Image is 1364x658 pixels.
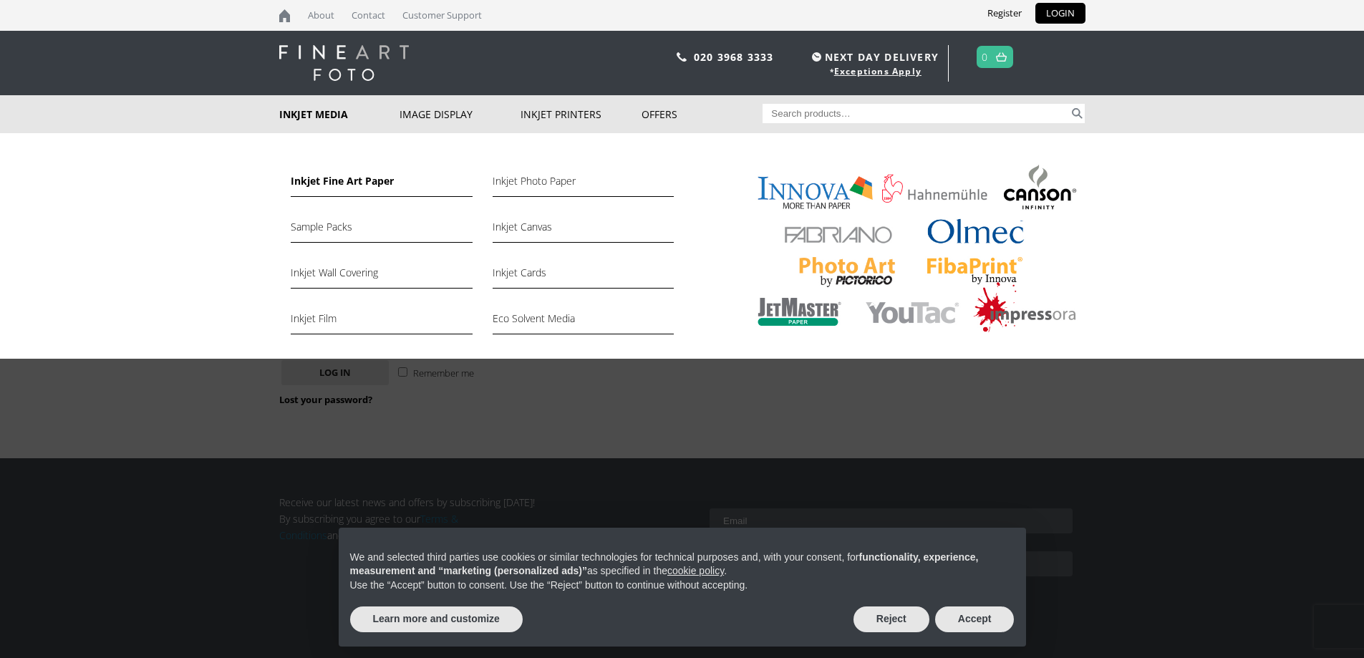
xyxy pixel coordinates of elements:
[291,310,472,334] a: Inkjet Film
[493,264,674,289] a: Inkjet Cards
[350,606,523,632] button: Learn more and customize
[279,95,400,133] a: Inkjet Media
[667,565,724,576] a: cookie policy
[493,310,674,334] a: Eco Solvent Media
[350,551,1015,579] p: We and selected third parties use cookies or similar technologies for technical purposes and, wit...
[834,65,922,77] a: Exceptions Apply
[291,218,472,243] a: Sample Packs
[642,95,763,133] a: Offers
[350,551,979,577] strong: functionality, experience, measurement and “marketing (personalized ads)”
[493,173,674,197] a: Inkjet Photo Paper
[291,173,472,197] a: Inkjet Fine Art Paper
[812,52,821,62] img: time.svg
[935,606,1015,632] button: Accept
[1035,3,1085,24] a: LOGIN
[291,264,472,289] a: Inkjet Wall Covering
[521,95,642,133] a: Inkjet Printers
[977,3,1032,24] a: Register
[400,95,521,133] a: Image Display
[1069,104,1085,123] button: Search
[982,47,988,67] a: 0
[808,49,939,65] span: NEXT DAY DELIVERY
[694,50,774,64] a: 020 3968 3333
[853,606,929,632] button: Reject
[327,516,1037,658] div: Notice
[279,45,409,81] img: logo-white.svg
[350,579,1015,593] p: Use the “Accept” button to consent. Use the “Reject” button to continue without accepting.
[740,162,1085,341] img: Inkjet-Media_brands-from-fine-art-foto-3.jpg
[493,218,674,243] a: Inkjet Canvas
[996,52,1007,62] img: basket.svg
[677,52,687,62] img: phone.svg
[763,104,1069,123] input: Search products…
